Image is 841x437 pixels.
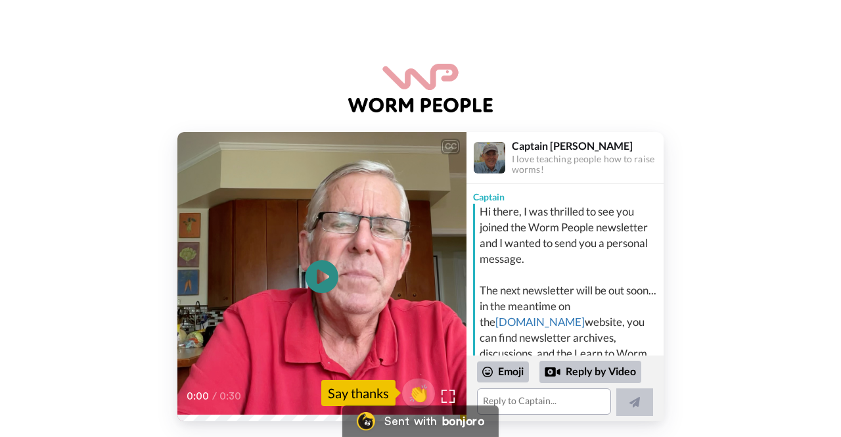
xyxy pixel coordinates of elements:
[187,388,210,404] span: 0:00
[321,380,396,406] div: Say thanks
[442,390,455,403] img: Full screen
[342,405,499,437] a: Bonjoro LogoSent withbonjoro
[384,415,437,427] div: Sent with
[442,140,459,153] div: CC
[466,184,664,204] div: Captain
[477,361,529,382] div: Emoji
[402,382,435,403] span: 👏
[474,142,505,173] img: Profile Image
[512,139,663,152] div: Captain [PERSON_NAME]
[348,64,493,112] img: logo
[495,315,585,329] a: [DOMAIN_NAME]
[402,379,435,408] button: 👏
[212,388,217,404] span: /
[545,364,560,380] div: Reply by Video
[357,412,375,430] img: Bonjoro Logo
[442,415,484,427] div: bonjoro
[539,361,641,383] div: Reply by Video
[480,204,660,377] div: Hi there, I was thrilled to see you joined the Worm People newsletter and I wanted to send you a ...
[219,388,242,404] span: 0:30
[512,154,663,176] div: I love teaching people how to raise worms!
